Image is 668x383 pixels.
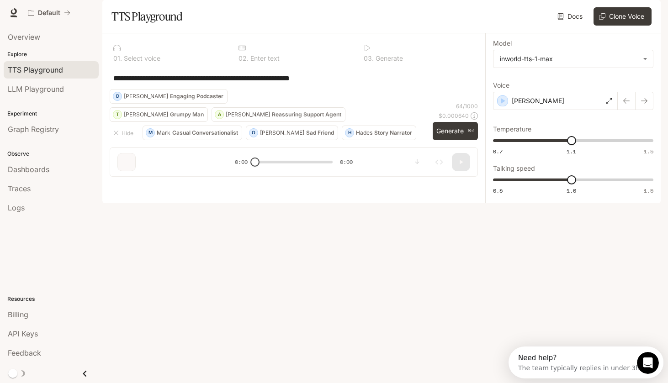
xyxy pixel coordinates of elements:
a: Docs [556,7,586,26]
p: Select voice [122,55,160,62]
p: Casual Conversationalist [172,130,238,136]
p: [PERSON_NAME] [226,112,270,117]
p: 0 3 . [364,55,374,62]
p: Reassuring Support Agent [272,112,341,117]
span: 1.5 [644,187,653,194]
div: D [113,89,122,104]
div: Need help? [10,8,131,15]
p: Enter text [249,55,280,62]
span: 0.7 [493,147,503,155]
div: The team typically replies in under 3h [10,15,131,25]
button: Clone Voice [594,7,652,26]
p: Sad Friend [306,130,334,136]
div: A [215,107,223,122]
p: 64 / 1000 [456,102,478,110]
p: [PERSON_NAME] [124,94,168,99]
button: Hide [110,126,139,140]
button: Generate⌘⏎ [433,122,478,141]
p: Hades [356,130,372,136]
span: 1.5 [644,147,653,155]
p: Model [493,40,512,47]
button: T[PERSON_NAME]Grumpy Man [110,107,208,122]
p: Grumpy Man [170,112,204,117]
button: O[PERSON_NAME]Sad Friend [246,126,338,140]
p: Mark [157,130,170,136]
div: M [146,126,154,140]
div: Open Intercom Messenger [4,4,158,29]
button: D[PERSON_NAME]Engaging Podcaster [110,89,228,104]
div: inworld-tts-1-max [493,50,653,68]
p: Generate [374,55,403,62]
span: 1.1 [567,147,576,155]
p: [PERSON_NAME] [260,130,304,136]
span: 0.5 [493,187,503,194]
p: Engaging Podcaster [170,94,223,99]
p: Temperature [493,126,531,132]
div: T [113,107,122,122]
span: 1.0 [567,187,576,194]
p: Talking speed [493,165,535,172]
p: [PERSON_NAME] [124,112,168,117]
button: A[PERSON_NAME]Reassuring Support Agent [212,107,345,122]
div: inworld-tts-1-max [500,54,638,63]
iframe: Intercom live chat [637,352,659,374]
p: [PERSON_NAME] [512,96,564,105]
div: H [345,126,354,140]
p: ⌘⏎ [467,128,474,134]
iframe: Intercom live chat discovery launcher [509,346,663,378]
p: Story Narrator [374,130,412,136]
p: Voice [493,82,509,89]
button: MMarkCasual Conversationalist [143,126,242,140]
h1: TTS Playground [111,7,182,26]
button: HHadesStory Narrator [342,126,416,140]
button: All workspaces [24,4,74,22]
div: O [249,126,258,140]
p: 0 2 . [239,55,249,62]
p: 0 1 . [113,55,122,62]
p: Default [38,9,60,17]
